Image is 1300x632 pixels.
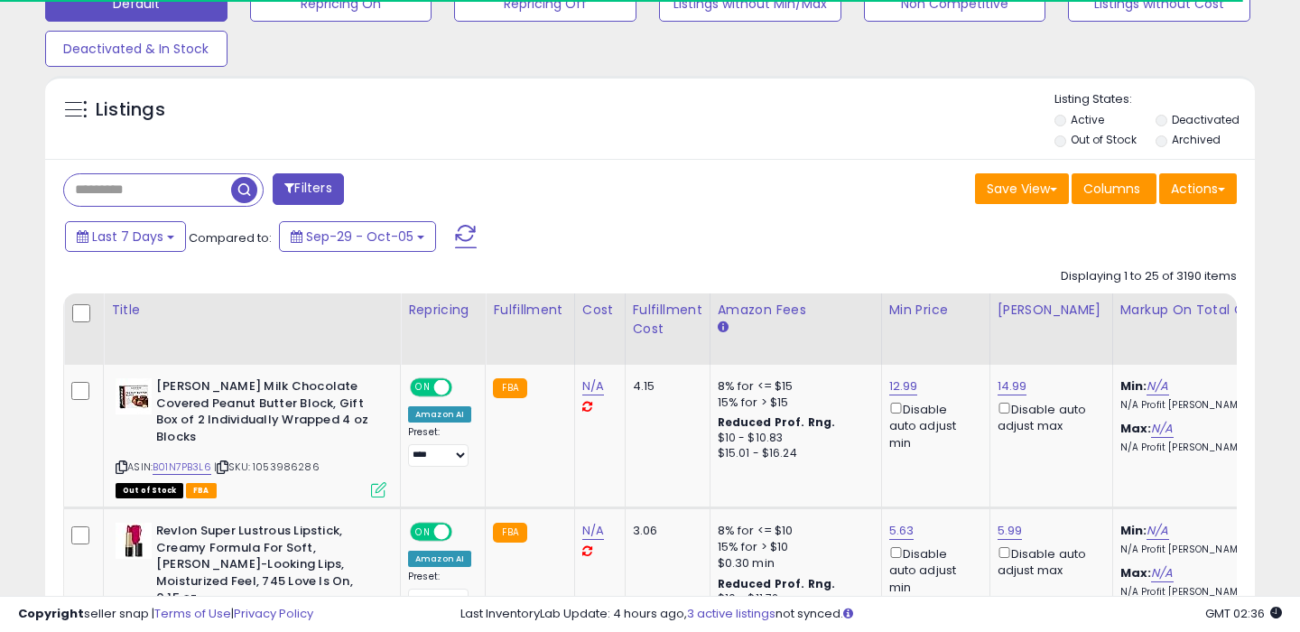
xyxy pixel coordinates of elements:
span: All listings that are currently out of stock and unavailable for purchase on Amazon [116,483,183,498]
a: 12.99 [889,377,918,395]
small: FBA [493,378,526,398]
a: N/A [1151,420,1173,438]
button: Actions [1159,173,1237,204]
button: Columns [1072,173,1156,204]
span: Columns [1083,180,1140,198]
p: N/A Profit [PERSON_NAME] [1120,544,1270,556]
div: seller snap | | [18,606,313,623]
span: FBA [186,483,217,498]
div: 8% for <= $15 [718,378,868,395]
a: 5.63 [889,522,915,540]
a: N/A [582,377,604,395]
span: ON [412,380,434,395]
div: Min Price [889,301,982,320]
a: 3 active listings [687,605,775,622]
button: Last 7 Days [65,221,186,252]
button: Sep-29 - Oct-05 [279,221,436,252]
div: $15.01 - $16.24 [718,446,868,461]
button: Save View [975,173,1069,204]
div: Last InventoryLab Update: 4 hours ago, not synced. [460,606,1282,623]
div: Amazon Fees [718,301,874,320]
span: OFF [450,525,478,540]
b: Reduced Prof. Rng. [718,576,836,591]
button: Filters [273,173,343,205]
b: Max: [1120,420,1152,437]
small: Amazon Fees. [718,320,729,336]
b: Min: [1120,377,1147,395]
p: N/A Profit [PERSON_NAME] [1120,399,1270,412]
div: 3.06 [633,523,696,539]
a: B01N7PB3L6 [153,460,211,475]
a: Terms of Use [154,605,231,622]
b: Revlon Super Lustrous Lipstick, Creamy Formula For Soft, [PERSON_NAME]-Looking Lips, Moisturized ... [156,523,376,611]
div: Markup on Total Cost [1120,301,1277,320]
div: Disable auto adjust min [889,544,976,596]
b: Reduced Prof. Rng. [718,414,836,430]
a: Privacy Policy [234,605,313,622]
div: Preset: [408,571,471,611]
b: Max: [1120,564,1152,581]
p: N/A Profit [PERSON_NAME] [1120,441,1270,454]
div: Repricing [408,301,478,320]
div: 4.15 [633,378,696,395]
div: Cost [582,301,617,320]
span: Last 7 Days [92,228,163,246]
span: ON [412,525,434,540]
b: [PERSON_NAME] Milk Chocolate Covered Peanut Butter Block, Gift Box of 2 Individually Wrapped 4 oz... [156,378,376,450]
div: ASIN: [116,378,386,496]
div: Displaying 1 to 25 of 3190 items [1061,268,1237,285]
a: N/A [1151,564,1173,582]
a: N/A [1147,377,1168,395]
label: Active [1071,112,1104,127]
span: Compared to: [189,229,272,246]
div: Amazon AI [408,551,471,567]
div: Fulfillment [493,301,566,320]
div: Preset: [408,426,471,467]
button: Deactivated & In Stock [45,31,227,67]
div: Fulfillment Cost [633,301,702,339]
label: Deactivated [1172,112,1240,127]
div: Disable auto adjust max [998,544,1099,579]
div: 15% for > $10 [718,539,868,555]
div: Disable auto adjust max [998,399,1099,434]
div: Amazon AI [408,406,471,423]
a: N/A [582,522,604,540]
strong: Copyright [18,605,84,622]
b: Min: [1120,522,1147,539]
th: The percentage added to the cost of goods (COGS) that forms the calculator for Min & Max prices. [1112,293,1284,365]
div: [PERSON_NAME] [998,301,1105,320]
div: $10 - $10.83 [718,431,868,446]
a: 5.99 [998,522,1023,540]
label: Archived [1172,132,1221,147]
a: N/A [1147,522,1168,540]
div: 15% for > $15 [718,395,868,411]
label: Out of Stock [1071,132,1137,147]
img: 51n5EXKDnNL._SL40_.jpg [116,378,152,414]
span: Sep-29 - Oct-05 [306,228,413,246]
img: 41vFOu-wNcL._SL40_.jpg [116,523,152,559]
div: 8% for <= $10 [718,523,868,539]
span: 2025-10-13 02:36 GMT [1205,605,1282,622]
div: Disable auto adjust min [889,399,976,451]
div: Title [111,301,393,320]
h5: Listings [96,98,165,123]
span: | SKU: 1053986286 [214,460,320,474]
div: $0.30 min [718,555,868,572]
small: FBA [493,523,526,543]
a: 14.99 [998,377,1027,395]
span: OFF [450,380,478,395]
p: Listing States: [1054,91,1256,108]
